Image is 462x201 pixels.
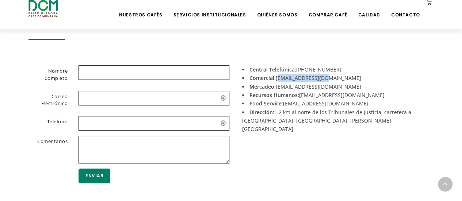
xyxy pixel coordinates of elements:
li: 1.2 km al norte de los Tribunales de Justicia, carretera a [GEOGRAPHIC_DATA]. [GEOGRAPHIC_DATA], ... [242,108,428,134]
strong: Comercial: [249,74,276,81]
strong: Central Telefónica: [249,66,296,73]
strong: Mercadeo: [249,83,276,90]
button: Enviar [79,169,110,183]
a: Comprar Café [304,1,351,18]
a: Nuestros Cafés [115,1,167,18]
strong: Dirección: [249,109,274,116]
label: Teléfono [19,116,73,129]
label: Correo Electrónico [19,91,73,110]
label: Nombre Completo [19,65,73,84]
a: Contacto [387,1,424,18]
li: [EMAIL_ADDRESS][DOMAIN_NAME] [242,82,428,91]
li: [EMAIL_ADDRESS][DOMAIN_NAME] [242,91,428,99]
a: Calidad [354,1,384,18]
li: [EMAIL_ADDRESS][DOMAIN_NAME] [242,74,428,82]
a: Quiénes Somos [252,1,302,18]
strong: Recursos Humanos: [249,92,299,98]
li: [PHONE_NUMBER] [242,65,428,74]
li: [EMAIL_ADDRESS][DOMAIN_NAME] [242,99,428,108]
strong: Food Service: [249,100,283,107]
label: Comentarios [19,136,73,162]
a: Servicios Institucionales [169,1,250,18]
